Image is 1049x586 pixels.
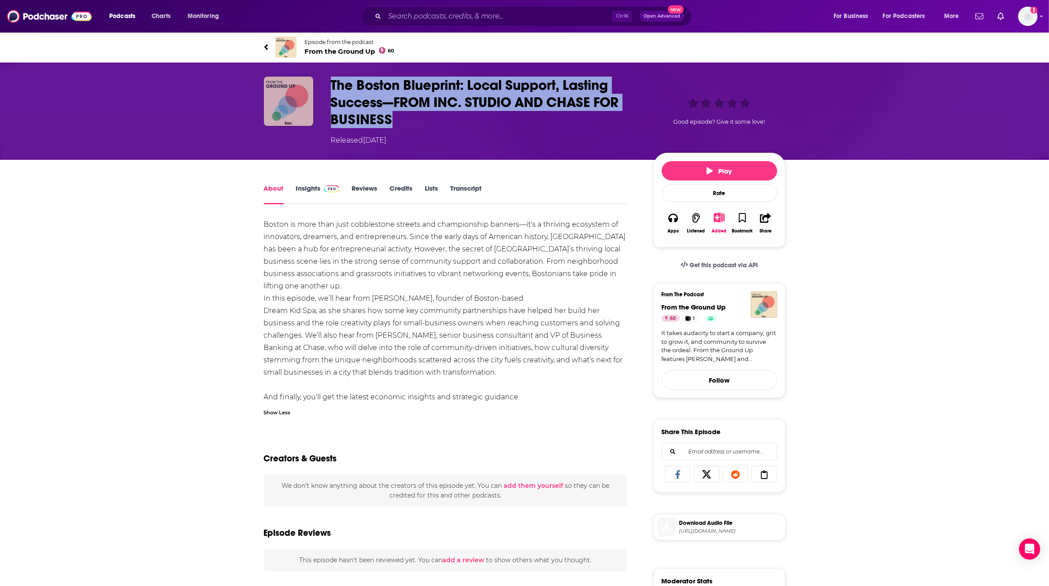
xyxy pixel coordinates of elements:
[644,14,680,18] span: Open Advanced
[1018,7,1038,26] span: Logged in as mcastricone
[385,9,612,23] input: Search podcasts, credits, & more...
[752,466,777,483] a: Copy Link
[662,303,726,311] a: From the Ground Up
[146,9,176,23] a: Charts
[331,135,387,146] div: Released [DATE]
[388,49,394,53] span: 60
[679,519,782,527] span: Download Audio File
[662,161,777,181] button: Play
[754,207,777,239] button: Share
[504,482,563,489] button: add them yourself
[693,314,695,323] span: 1
[662,577,713,585] h3: Moderator Stats
[264,453,337,464] h2: Creators & Guests
[723,466,749,483] a: Share on Reddit
[182,9,230,23] button: open menu
[296,184,340,204] a: InsightsPodchaser Pro
[1030,7,1038,14] svg: Add a profile image
[834,10,868,22] span: For Business
[687,229,705,234] div: Listened
[442,555,484,565] button: add a review
[264,37,786,58] a: From the Ground UpEpisode from the podcastFrom the Ground Up60
[682,315,699,322] a: 1
[109,10,135,22] span: Podcasts
[264,184,284,204] a: About
[665,466,691,483] a: Share on Facebook
[712,228,727,234] div: Added
[612,11,633,22] span: Ctrl K
[670,314,676,323] span: 60
[994,9,1008,24] a: Show notifications dropdown
[657,518,782,536] a: Download Audio File[URL][DOMAIN_NAME]
[668,5,684,14] span: New
[640,11,684,22] button: Open AdvancedNew
[732,229,752,234] div: Bookmark
[450,184,482,204] a: Transcript
[877,9,938,23] button: open menu
[669,443,770,460] input: Email address or username...
[685,207,708,239] button: Listened
[352,184,377,204] a: Reviews
[264,218,627,416] div: Boston is more than just cobblestone streets and championship banners—it's a thriving ecosystem o...
[883,10,925,22] span: For Podcasters
[708,207,730,239] div: Show More ButtonAdded
[1018,7,1038,26] button: Show profile menu
[152,10,171,22] span: Charts
[707,167,732,175] span: Play
[944,10,959,22] span: More
[662,207,685,239] button: Apps
[103,9,147,23] button: open menu
[662,370,777,390] button: Follow
[369,6,700,26] div: Search podcasts, credits, & more...
[282,482,609,499] span: We don't know anything about the creators of this episode yet . You can so they can be credited f...
[662,184,777,202] div: Rate
[689,262,758,269] span: Get this podcast via API
[760,229,771,234] div: Share
[938,9,970,23] button: open menu
[425,184,438,204] a: Lists
[275,37,297,58] img: From the Ground Up
[1019,538,1040,560] div: Open Intercom Messenger
[827,9,879,23] button: open menu
[710,213,728,222] button: Show More Button
[264,77,313,126] img: The Boston Blueprint: Local Support, Lasting Success—FROM INC. STUDIO AND CHASE FOR BUSINESS
[389,184,412,204] a: Credits
[667,229,679,234] div: Apps
[679,528,782,534] span: https://traffic.megaphone.fm/MANV5359958643.mp3?updated=1752257851
[331,77,639,128] h1: The Boston Blueprint: Local Support, Lasting Success—FROM INC. STUDIO AND CHASE FOR BUSINESS
[694,466,719,483] a: Share on X/Twitter
[7,8,92,25] img: Podchaser - Follow, Share and Rate Podcasts
[299,556,591,564] span: This episode hasn't been reviewed yet. You can to show others what you thought.
[264,527,331,538] h3: Episode Reviews
[305,39,395,45] span: Episode from the podcast
[662,315,680,322] a: 60
[662,291,770,298] h3: From The Podcast
[751,291,777,318] img: From the Ground Up
[731,207,754,239] button: Bookmark
[188,10,219,22] span: Monitoring
[674,118,765,125] span: Good episode? Give it some love!
[662,443,777,461] div: Search followers
[972,9,987,24] a: Show notifications dropdown
[662,329,777,363] a: It takes audacity to start a company, grit to grow it, and community to survive the ordeal. From ...
[305,47,395,55] span: From the Ground Up
[674,254,765,276] a: Get this podcast via API
[324,185,340,192] img: Podchaser Pro
[662,428,721,436] h3: Share This Episode
[1018,7,1038,26] img: User Profile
